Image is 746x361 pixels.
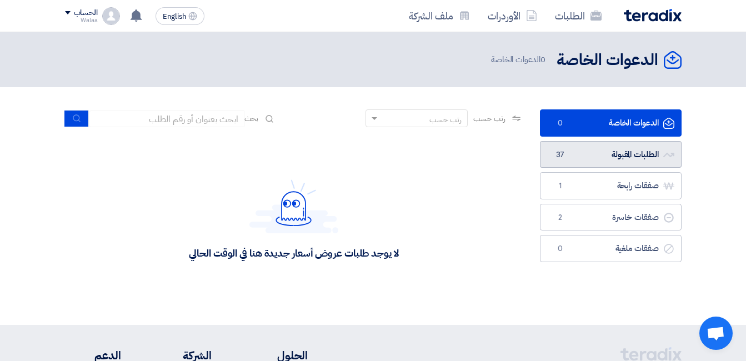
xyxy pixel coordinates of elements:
span: 0 [554,118,567,129]
span: 1 [554,180,567,192]
div: Open chat [699,317,733,350]
div: الحساب [74,8,98,18]
a: الأوردرات [479,3,546,29]
h2: الدعوات الخاصة [557,49,658,71]
a: صفقات خاسرة2 [540,204,682,231]
a: صفقات رابحة1 [540,172,682,199]
span: 0 [554,243,567,254]
a: صفقات ملغية0 [540,235,682,262]
img: Hello [249,179,338,233]
span: 0 [540,53,545,66]
span: رتب حسب [473,113,505,124]
span: بحث [244,113,259,124]
button: English [156,7,204,25]
span: English [163,13,186,21]
img: Teradix logo [624,9,682,22]
div: رتب حسب [429,114,462,126]
div: Walaa [65,17,98,23]
div: لا يوجد طلبات عروض أسعار جديدة هنا في الوقت الحالي [189,247,398,259]
a: ملف الشركة [400,3,479,29]
img: profile_test.png [102,7,120,25]
a: الطلبات [546,3,610,29]
input: ابحث بعنوان أو رقم الطلب [89,111,244,127]
span: الدعوات الخاصة [491,53,548,66]
a: الطلبات المقبولة37 [540,141,682,168]
a: الدعوات الخاصة0 [540,109,682,137]
span: 37 [554,149,567,161]
span: 2 [554,212,567,223]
